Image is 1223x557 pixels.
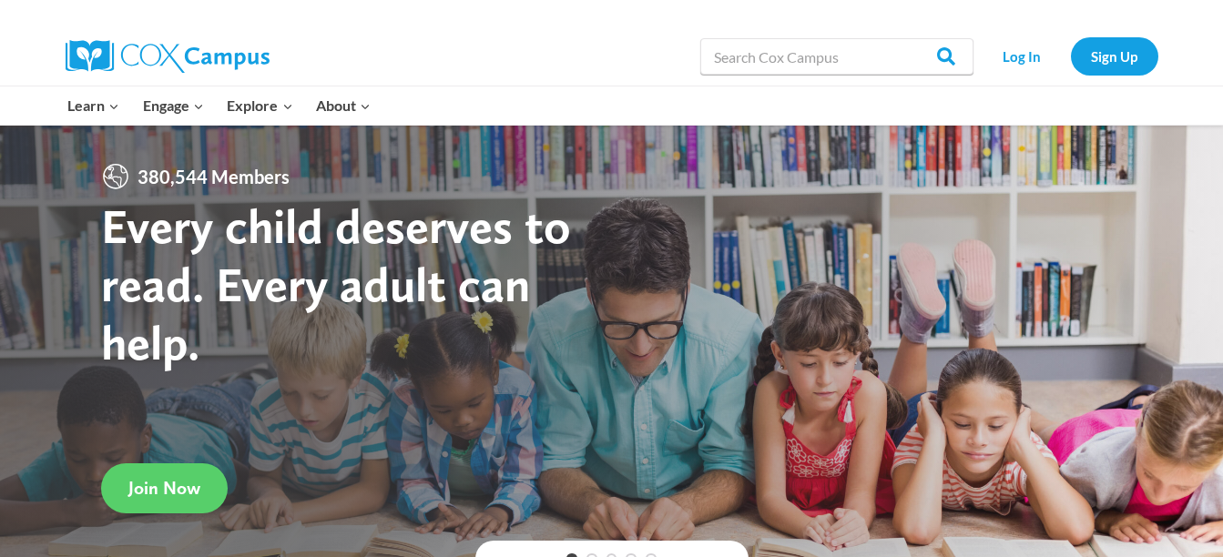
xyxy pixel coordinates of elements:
[56,86,382,125] nav: Primary Navigation
[227,94,292,117] span: Explore
[128,477,200,499] span: Join Now
[983,37,1158,75] nav: Secondary Navigation
[1071,37,1158,75] a: Sign Up
[67,94,119,117] span: Learn
[101,463,228,513] a: Join Now
[101,197,571,370] strong: Every child deserves to read. Every adult can help.
[983,37,1062,75] a: Log In
[66,40,270,73] img: Cox Campus
[700,38,973,75] input: Search Cox Campus
[143,94,204,117] span: Engage
[130,162,297,191] span: 380,544 Members
[316,94,371,117] span: About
